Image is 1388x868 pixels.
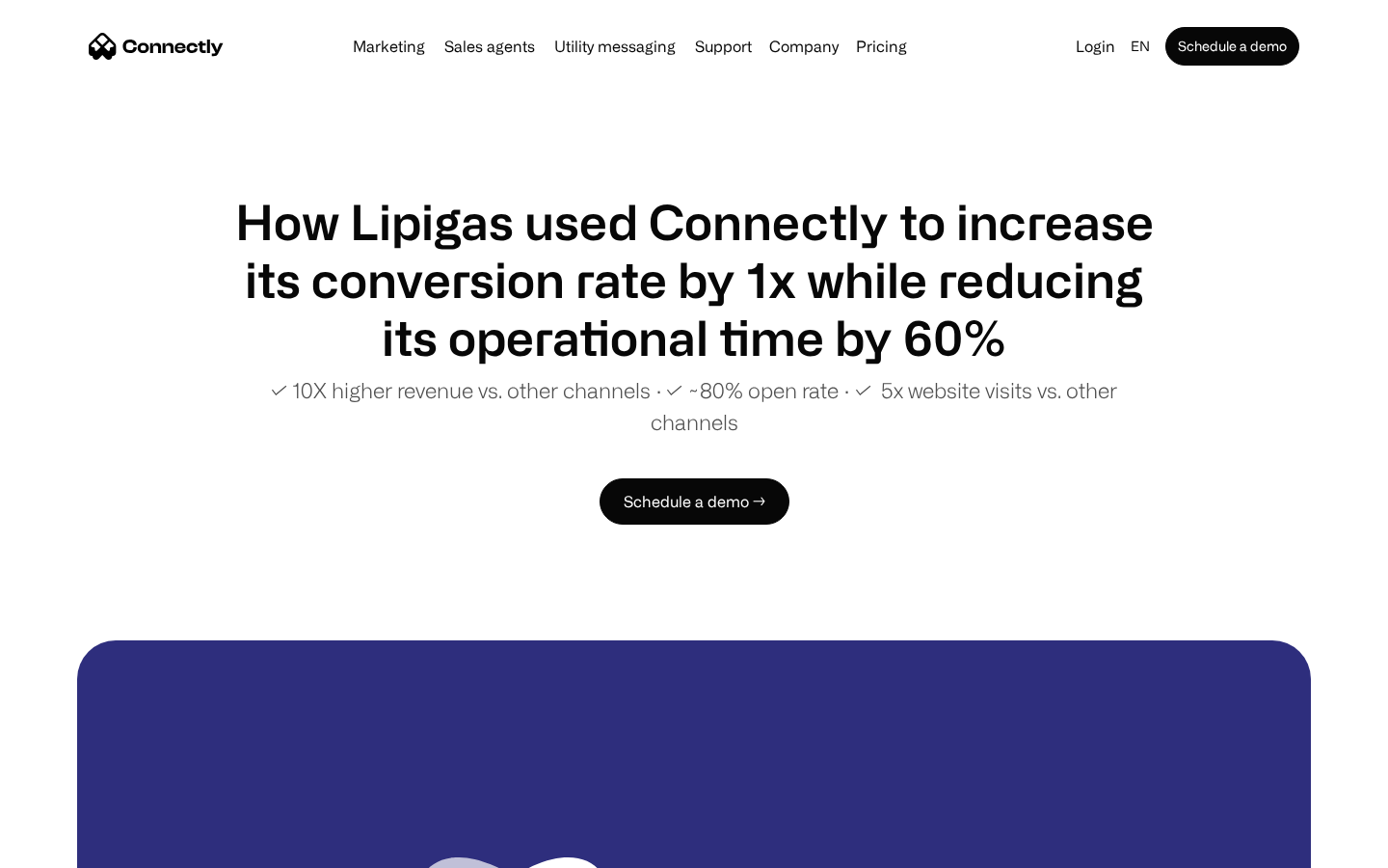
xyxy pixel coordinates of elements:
a: Support [687,39,760,54]
a: Pricing [848,39,915,54]
ul: Language list [39,834,116,861]
a: Marketing [345,39,433,54]
h1: How Lipigas used Connectly to increase its conversion rate by 1x while reducing its operational t... [231,193,1157,366]
div: Company [769,33,839,60]
a: Schedule a demo → [600,478,789,525]
div: en [1131,33,1150,60]
a: Utility messaging [547,39,683,54]
a: Login [1068,33,1123,60]
aside: Language selected: English [19,832,116,861]
a: Sales agents [437,39,543,54]
a: Schedule a demo [1165,27,1299,66]
p: ✓ 10X higher revenue vs. other channels ∙ ✓ ~80% open rate ∙ ✓ 5x website visits vs. other channels [231,374,1157,438]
